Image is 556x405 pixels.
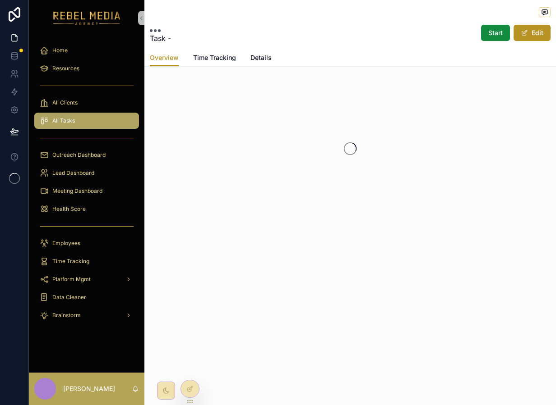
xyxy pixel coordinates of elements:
[34,165,139,181] a: Lead Dashboard
[488,28,503,37] span: Start
[52,99,78,106] span: All Clients
[53,11,120,25] img: App logo
[250,53,272,62] span: Details
[52,169,94,177] span: Lead Dashboard
[29,36,144,335] div: scrollable content
[52,258,89,265] span: Time Tracking
[150,53,179,62] span: Overview
[193,50,236,68] a: Time Tracking
[52,312,81,319] span: Brainstorm
[34,271,139,287] a: Platform Mgmt
[52,47,68,54] span: Home
[52,117,75,124] span: All Tasks
[52,205,86,213] span: Health Score
[34,289,139,305] a: Data Cleaner
[34,113,139,129] a: All Tasks
[52,151,106,159] span: Outreach Dashboard
[52,240,80,247] span: Employees
[34,307,139,323] a: Brainstorm
[63,384,115,393] p: [PERSON_NAME]
[150,50,179,67] a: Overview
[34,183,139,199] a: Meeting Dashboard
[52,65,79,72] span: Resources
[481,25,510,41] button: Start
[52,294,86,301] span: Data Cleaner
[52,276,91,283] span: Platform Mgmt
[34,147,139,163] a: Outreach Dashboard
[193,53,236,62] span: Time Tracking
[250,50,272,68] a: Details
[150,33,171,44] span: Task -
[34,235,139,251] a: Employees
[34,42,139,59] a: Home
[34,95,139,111] a: All Clients
[52,187,102,195] span: Meeting Dashboard
[514,25,551,41] button: Edit
[34,60,139,77] a: Resources
[34,201,139,217] a: Health Score
[34,253,139,269] a: Time Tracking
